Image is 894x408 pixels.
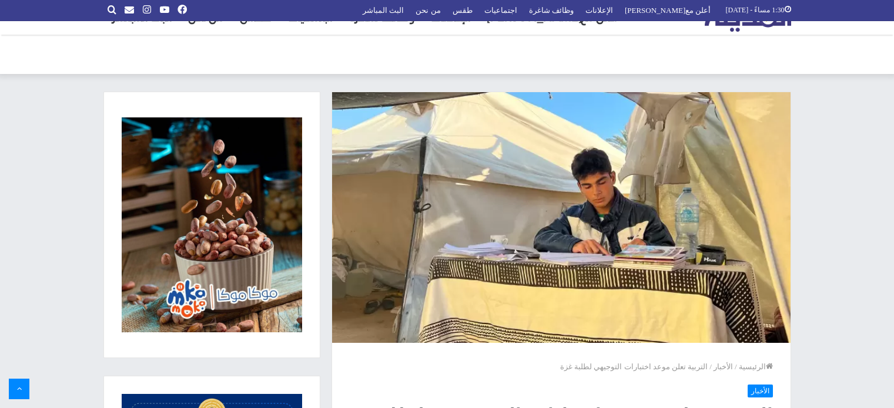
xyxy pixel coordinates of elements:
[714,362,733,371] a: الأخبار
[735,362,737,371] em: /
[560,362,708,371] span: التربية تعلن موعد اختبارات التوجيهي لطلبة غزة
[748,385,773,397] a: الأخبار
[709,362,712,371] em: /
[739,362,773,371] a: الرئيسية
